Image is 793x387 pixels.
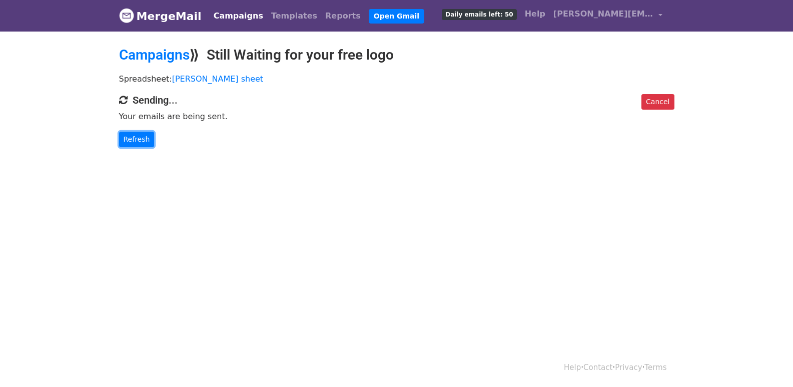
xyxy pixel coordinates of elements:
[119,8,134,23] img: MergeMail logo
[641,94,674,110] a: Cancel
[267,6,321,26] a: Templates
[521,4,549,24] a: Help
[369,9,424,24] a: Open Gmail
[119,74,674,84] p: Spreadsheet:
[210,6,267,26] a: Campaigns
[442,9,516,20] span: Daily emails left: 50
[119,6,202,27] a: MergeMail
[438,4,520,24] a: Daily emails left: 50
[321,6,365,26] a: Reports
[743,339,793,387] iframe: Chat Widget
[644,363,666,372] a: Terms
[119,94,674,106] h4: Sending...
[119,47,674,64] h2: ⟫ Still Waiting for your free logo
[549,4,666,28] a: [PERSON_NAME][EMAIL_ADDRESS][DOMAIN_NAME]
[119,132,155,147] a: Refresh
[564,363,581,372] a: Help
[583,363,612,372] a: Contact
[615,363,642,372] a: Privacy
[553,8,653,20] span: [PERSON_NAME][EMAIL_ADDRESS][DOMAIN_NAME]
[119,111,674,122] p: Your emails are being sent.
[119,47,190,63] a: Campaigns
[172,74,263,84] a: [PERSON_NAME] sheet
